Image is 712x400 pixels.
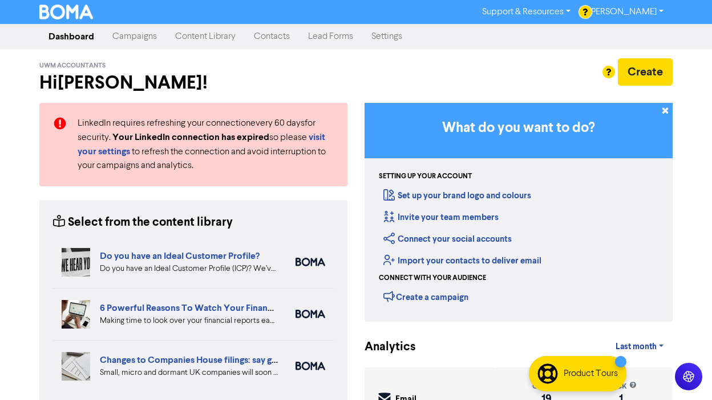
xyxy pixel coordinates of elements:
img: BOMA Logo [39,5,93,19]
a: Connect your social accounts [383,234,512,245]
h3: What do you want to do? [382,120,656,137]
div: Do you have an Ideal Customer Profile (ICP)? We’ve got advice on five key elements to include in ... [100,263,278,275]
a: [PERSON_NAME] [580,3,673,21]
button: Create [618,58,673,86]
h2: Hi [PERSON_NAME] ! [39,72,347,94]
div: Analytics [365,338,402,356]
a: 6 Powerful Reasons To Watch Your Financial Reports [100,302,316,314]
div: Create a campaign [383,288,468,305]
a: Dashboard [39,25,103,48]
a: visit your settings [78,133,325,157]
img: boma [296,258,325,266]
div: open [532,381,561,392]
a: Content Library [166,25,245,48]
img: boma [296,362,325,370]
strong: Your LinkedIn connection has expired [112,131,269,143]
div: Connect with your audience [379,273,486,283]
span: UWM Accountants [39,62,106,70]
div: Small, micro and dormant UK companies will soon be unable to file abridged accounts. Find out wha... [100,367,278,379]
a: Do you have an Ideal Customer Profile? [100,250,260,262]
a: Support & Resources [473,3,580,21]
div: Getting Started in BOMA [365,103,673,322]
a: Settings [362,25,411,48]
div: Making time to look over your financial reports each month is an important task for any business ... [100,315,278,327]
a: Invite your team members [383,212,499,223]
a: Campaigns [103,25,166,48]
iframe: Chat Widget [565,277,712,400]
a: Contacts [245,25,299,48]
div: Setting up your account [379,171,472,182]
div: LinkedIn requires refreshing your connection every 60 days for security. so please to refresh the... [69,117,342,173]
a: Changes to Companies House filings: say goodbye to abridged accounts! [100,354,396,366]
a: Set up your brand logo and colours [383,190,531,201]
a: Import your contacts to deliver email [383,255,541,266]
a: Lead Forms [299,25,362,48]
img: boma_accounting [296,310,325,318]
div: Select from the content library [53,214,233,231]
